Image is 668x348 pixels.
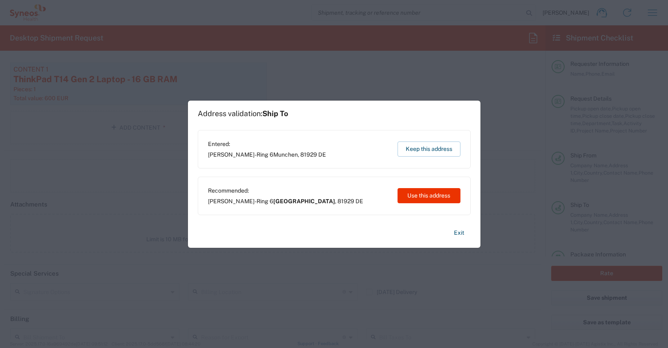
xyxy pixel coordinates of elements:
button: Exit [447,226,471,240]
span: 81929 [300,151,317,158]
span: Entered: [208,140,326,148]
span: 81929 [337,198,354,204]
h1: Address validation: [198,109,288,118]
button: Use this address [398,188,460,203]
span: [PERSON_NAME]-Ring 6 , [208,151,326,158]
span: DE [355,198,363,204]
span: Ship To [262,109,288,118]
span: DE [318,151,326,158]
span: [PERSON_NAME]-Ring 6 , [208,198,363,205]
button: Keep this address [398,141,460,157]
span: Munchen [273,151,298,158]
span: Recommended: [208,187,363,194]
span: [GEOGRAPHIC_DATA] [273,198,335,204]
